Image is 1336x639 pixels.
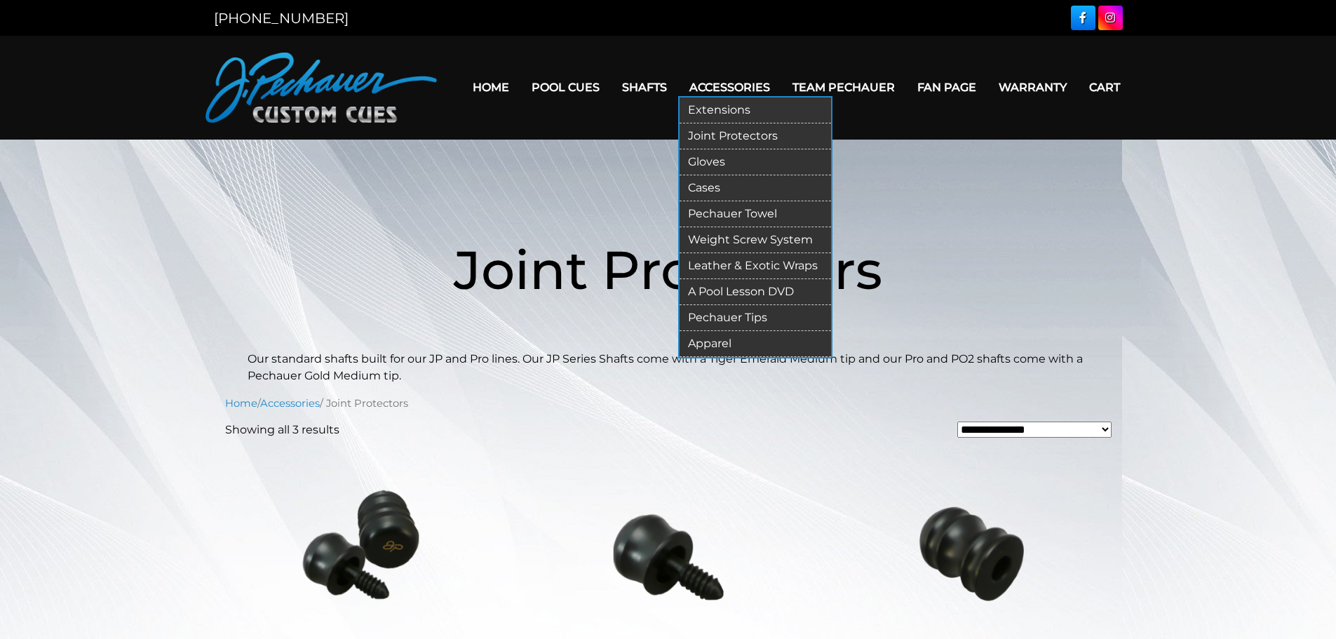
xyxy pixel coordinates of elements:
[906,69,987,105] a: Fan Page
[680,227,831,253] a: Weight Screw System
[225,396,1112,411] nav: Breadcrumb
[225,450,498,639] img: Joint Protector - Butt & Shaft Set WJPSET
[680,253,831,279] a: Leather & Exotic Wraps
[781,69,906,105] a: Team Pechauer
[531,450,804,639] img: Joint Protector - Shaft WJPSHAFT
[957,422,1112,438] select: Shop order
[680,279,831,305] a: A Pool Lesson DVD
[680,201,831,227] a: Pechauer Towel
[260,397,320,410] a: Accessories
[248,351,1089,384] p: Our standard shafts built for our JP and Pro lines. Our JP Series Shafts come with a Tiger Emeral...
[680,331,831,357] a: Apparel
[454,237,882,302] span: Joint Protectors
[678,69,781,105] a: Accessories
[214,10,349,27] a: [PHONE_NUMBER]
[611,69,678,105] a: Shafts
[680,305,831,331] a: Pechauer Tips
[680,123,831,149] a: Joint Protectors
[680,149,831,175] a: Gloves
[205,53,437,123] img: Pechauer Custom Cues
[225,397,257,410] a: Home
[461,69,520,105] a: Home
[837,450,1110,639] img: Joint Protector - Butt WJPBUTT
[225,422,339,438] p: Showing all 3 results
[680,97,831,123] a: Extensions
[1078,69,1131,105] a: Cart
[987,69,1078,105] a: Warranty
[520,69,611,105] a: Pool Cues
[680,175,831,201] a: Cases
